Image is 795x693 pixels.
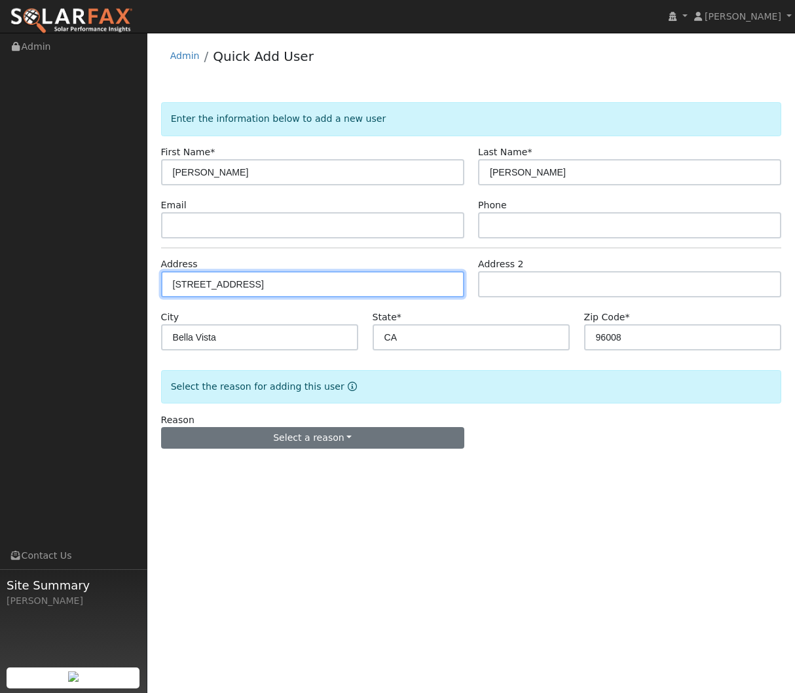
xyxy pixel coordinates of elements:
[161,198,187,212] label: Email
[344,381,357,392] a: Reason for new user
[527,147,532,157] span: Required
[161,427,464,449] button: Select a reason
[161,413,194,427] label: Reason
[170,50,200,61] a: Admin
[7,576,140,594] span: Site Summary
[705,11,781,22] span: [PERSON_NAME]
[7,594,140,608] div: [PERSON_NAME]
[161,257,198,271] label: Address
[373,310,401,324] label: State
[68,671,79,682] img: retrieve
[213,48,314,64] a: Quick Add User
[210,147,215,157] span: Required
[397,312,401,322] span: Required
[478,145,532,159] label: Last Name
[478,257,524,271] label: Address 2
[161,310,179,324] label: City
[161,102,782,136] div: Enter the information below to add a new user
[10,7,133,35] img: SolarFax
[478,198,507,212] label: Phone
[161,370,782,403] div: Select the reason for adding this user
[625,312,630,322] span: Required
[161,145,215,159] label: First Name
[584,310,630,324] label: Zip Code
